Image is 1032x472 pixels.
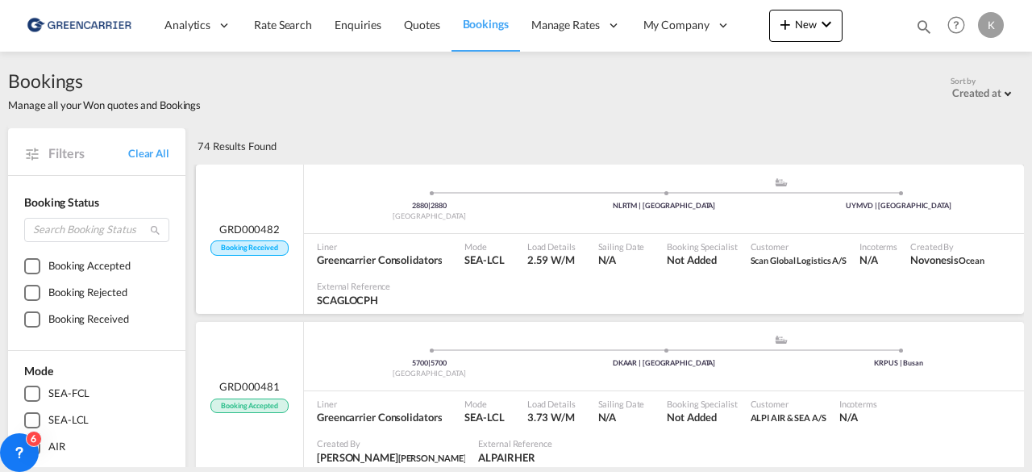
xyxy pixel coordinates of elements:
[312,369,547,379] div: [GEOGRAPHIC_DATA]
[943,11,970,39] span: Help
[910,240,984,253] span: Created By
[772,336,791,344] md-icon: assets/icons/custom/ship-fill.svg
[24,386,169,402] md-checkbox: SEA-FCL
[24,194,169,211] div: Booking Status
[317,450,465,465] span: Jørgen Kristensen
[8,68,201,94] span: Bookings
[751,410,826,424] span: ALPI AIR & SEA A/S
[254,18,312,31] span: Rate Search
[428,201,431,210] span: |
[547,358,781,369] div: DKAAR | [GEOGRAPHIC_DATA]
[317,240,442,253] span: Liner
[531,17,600,33] span: Manage Rates
[598,410,645,424] span: N/A
[839,398,877,410] span: Incoterms
[776,15,795,34] md-icon: icon-plus 400-fg
[781,358,1016,369] div: KRPUS | Busan
[527,398,576,410] span: Load Details
[859,240,897,253] span: Incoterms
[772,178,791,186] md-icon: assets/icons/custom/ship-fill.svg
[198,128,276,164] div: 74 Results Found
[48,386,89,402] div: SEA-FCL
[48,144,128,162] span: Filters
[317,398,442,410] span: Liner
[335,18,381,31] span: Enquiries
[412,358,431,367] span: 5700
[951,75,976,86] span: Sort by
[164,17,210,33] span: Analytics
[859,253,878,267] div: N/A
[48,439,65,455] div: AIR
[317,293,390,307] span: SCAGLOCPH
[751,253,847,267] span: Scan Global Logistics A/S
[48,285,127,301] div: Booking Rejected
[8,98,201,112] span: Manage all your Won quotes and Bookings
[312,211,547,222] div: [GEOGRAPHIC_DATA]
[317,253,442,267] span: Greencarrier Consolidators
[978,12,1004,38] div: K
[24,7,133,44] img: b0b18ec08afe11efb1d4932555f5f09d.png
[464,253,504,267] span: SEA-LCL
[598,253,645,267] span: N/A
[412,201,431,210] span: 2880
[431,358,447,367] span: 5700
[404,18,439,31] span: Quotes
[24,412,169,428] md-checkbox: SEA-LCL
[667,410,737,424] span: Not Added
[210,399,288,414] span: Booking Accepted
[24,439,169,455] md-checkbox: AIR
[781,201,1016,211] div: UYMVD | [GEOGRAPHIC_DATA]
[751,412,826,423] span: ALPI AIR & SEA A/S
[219,222,280,236] span: GRD000482
[398,453,466,463] span: [PERSON_NAME]
[952,86,1001,99] div: Created at
[751,240,847,253] span: Customer
[910,253,984,267] span: Novonesis Ocean
[219,379,280,394] span: GRD000481
[478,450,551,465] span: ALPAIRHER
[317,280,390,292] span: External Reference
[210,240,288,256] span: Booking Received
[128,146,169,161] a: Clear All
[751,398,826,410] span: Customer
[463,17,509,31] span: Bookings
[464,410,504,424] span: SEA-LCL
[959,255,984,265] span: Ocean
[598,398,645,410] span: Sailing Date
[149,224,161,236] md-icon: icon-magnify
[527,240,576,253] span: Load Details
[667,240,737,253] span: Booking Specialist
[48,258,130,274] div: Booking Accepted
[196,322,1024,471] div: GRD000481 Booking Accepted Pickup Denmark assets/icons/custom/ship-fill.svgassets/icons/custom/ro...
[464,398,504,410] span: Mode
[643,17,709,33] span: My Company
[527,411,575,424] span: 3.73 W/M
[598,240,645,253] span: Sailing Date
[527,253,575,266] span: 2.59 W/M
[428,358,431,367] span: |
[667,398,737,410] span: Booking Specialist
[317,410,442,424] span: Greencarrier Consolidators
[751,255,847,265] span: Scan Global Logistics A/S
[48,311,128,328] div: Booking Received
[776,18,836,31] span: New
[48,412,89,428] div: SEA-LCL
[24,195,99,209] span: Booking Status
[317,437,465,449] span: Created By
[839,410,858,424] div: N/A
[915,18,933,42] div: icon-magnify
[464,240,504,253] span: Mode
[547,201,781,211] div: NLRTM | [GEOGRAPHIC_DATA]
[24,218,169,242] input: Search Booking Status
[817,15,836,34] md-icon: icon-chevron-down
[196,165,1024,314] div: GRD000482 Booking Received Pickup Denmark assets/icons/custom/ship-fill.svgassets/icons/custom/ro...
[667,253,737,267] span: Not Added
[915,18,933,36] md-icon: icon-magnify
[431,201,447,210] span: 2880
[769,10,843,42] button: icon-plus 400-fgNewicon-chevron-down
[943,11,978,40] div: Help
[478,437,551,449] span: External Reference
[24,364,53,378] span: Mode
